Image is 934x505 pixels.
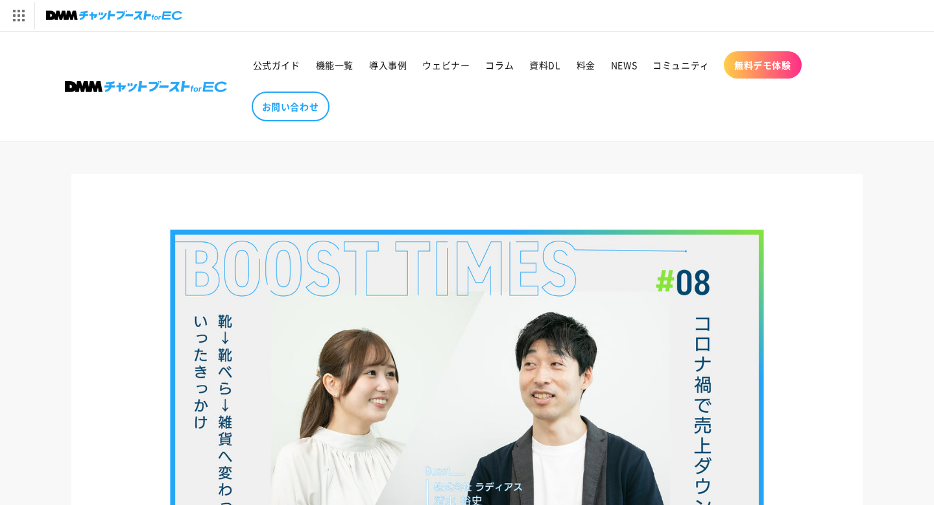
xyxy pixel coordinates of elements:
[369,59,407,71] span: 導入事例
[521,51,568,79] a: 資料DL
[422,59,470,71] span: ウェビナー
[308,51,361,79] a: 機能一覧
[611,59,637,71] span: NEWS
[477,51,521,79] a: コラム
[65,81,227,92] img: 株式会社DMM Boost
[724,51,802,79] a: 無料デモ体験
[46,6,182,25] img: チャットブーストforEC
[734,59,791,71] span: 無料デモ体験
[653,59,710,71] span: コミュニティ
[603,51,645,79] a: NEWS
[252,92,329,121] a: お問い合わせ
[253,59,300,71] span: 公式ガイド
[569,51,603,79] a: 料金
[245,51,308,79] a: 公式ガイド
[2,2,34,29] img: サービス
[316,59,353,71] span: 機能一覧
[361,51,414,79] a: 導入事例
[577,59,595,71] span: 料金
[645,51,717,79] a: コミュニティ
[414,51,477,79] a: ウェビナー
[485,59,514,71] span: コラム
[529,59,560,71] span: 資料DL
[262,101,319,112] span: お問い合わせ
